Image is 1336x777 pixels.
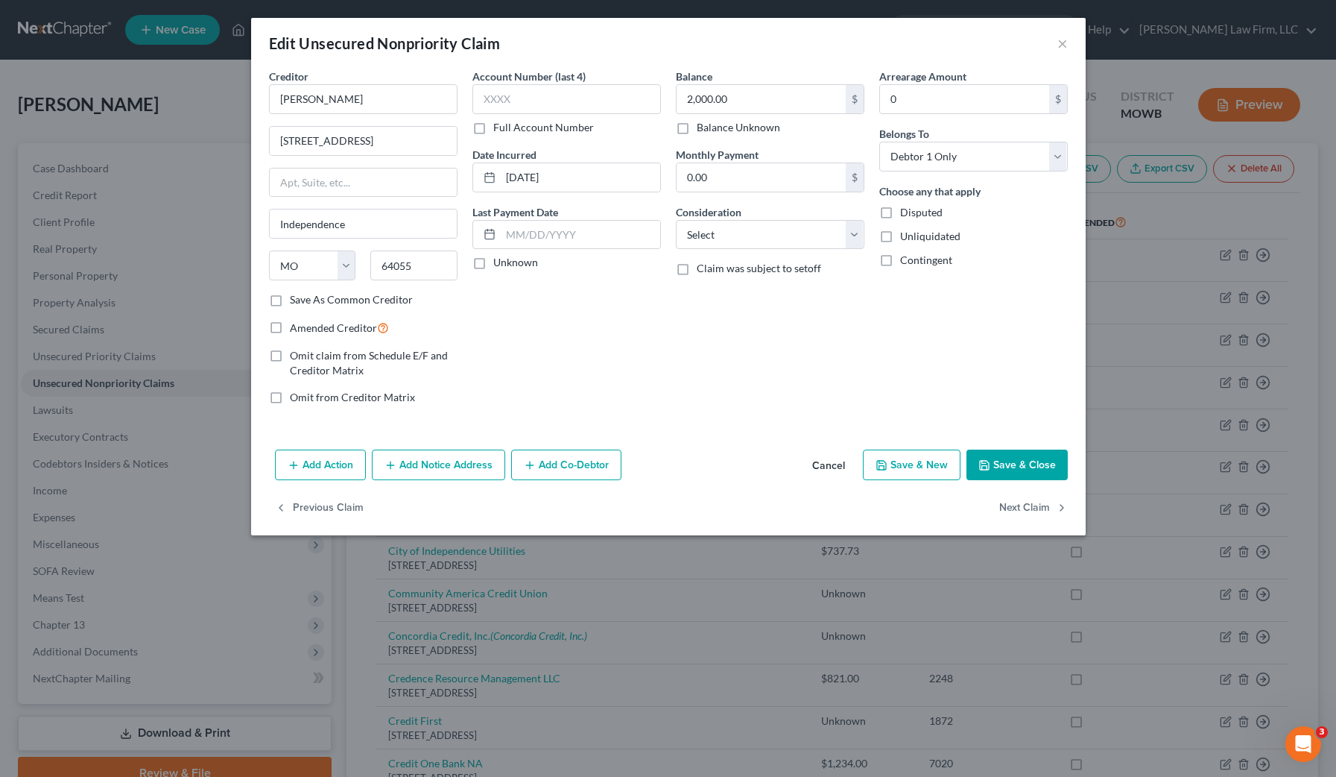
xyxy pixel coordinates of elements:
[677,85,846,113] input: 0.00
[472,84,661,114] input: XXXX
[1285,726,1321,762] iframe: Intercom live chat
[999,492,1068,523] button: Next Claim
[290,391,415,403] span: Omit from Creditor Matrix
[900,206,943,218] span: Disputed
[472,69,586,84] label: Account Number (last 4)
[676,69,712,84] label: Balance
[269,70,308,83] span: Creditor
[900,230,960,242] span: Unliquidated
[846,85,864,113] div: $
[863,450,960,481] button: Save & New
[677,163,846,192] input: 0.00
[846,163,864,192] div: $
[472,147,536,163] label: Date Incurred
[270,210,457,238] input: Enter city...
[501,163,660,192] input: MM/DD/YYYY
[370,251,458,280] input: Enter zip...
[290,292,413,307] label: Save As Common Creditor
[966,450,1068,481] button: Save & Close
[1057,34,1068,52] button: ×
[880,85,1049,113] input: 0.00
[290,349,448,377] span: Omit claim from Schedule E/F and Creditor Matrix
[879,128,929,140] span: Belongs To
[493,255,538,270] label: Unknown
[493,120,594,135] label: Full Account Number
[275,492,364,523] button: Previous Claim
[697,120,780,135] label: Balance Unknown
[501,221,660,249] input: MM/DD/YYYY
[269,84,458,114] input: Search creditor by name...
[511,450,621,481] button: Add Co-Debtor
[676,204,741,220] label: Consideration
[275,450,366,481] button: Add Action
[270,127,457,155] input: Enter address...
[800,451,857,481] button: Cancel
[900,254,952,266] span: Contingent
[372,450,505,481] button: Add Notice Address
[676,147,759,163] label: Monthly Payment
[269,33,501,54] div: Edit Unsecured Nonpriority Claim
[879,183,981,199] label: Choose any that apply
[1316,726,1328,738] span: 3
[1049,85,1067,113] div: $
[270,169,457,197] input: Apt, Suite, etc...
[879,69,966,84] label: Arrearage Amount
[697,262,821,274] span: Claim was subject to setoff
[472,204,558,220] label: Last Payment Date
[290,321,377,334] span: Amended Creditor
